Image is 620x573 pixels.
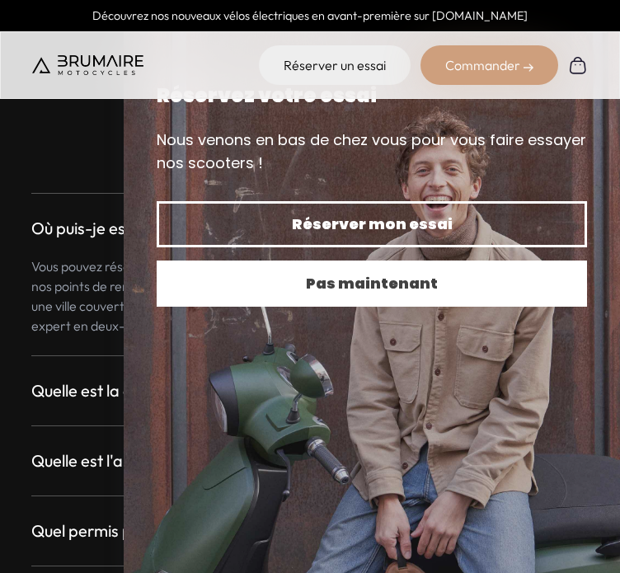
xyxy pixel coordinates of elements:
[32,55,143,75] img: Brumaire Motocycles
[31,379,462,402] h3: Quelle est la durée de vie d'un scooter électrique Brumaire ?
[524,63,533,73] img: right-arrow-2.png
[31,519,458,542] h3: Quel permis pour conduire un scooter électrique Brumaire ?
[259,45,411,85] a: Réserver un essai
[31,449,441,472] h3: Quelle est l'autonomie d'un scooter électrique Brumaire ?
[31,256,589,336] p: Vous pouvez réserver un essai sur notre site internet. Un Ambassadeur se déplacera dans un de nos...
[31,116,589,160] h2: Questions fréquentes
[568,55,588,75] img: Panier
[420,45,558,85] div: Commander
[31,217,283,240] h3: Où puis-je essayer mon Brumaire ?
